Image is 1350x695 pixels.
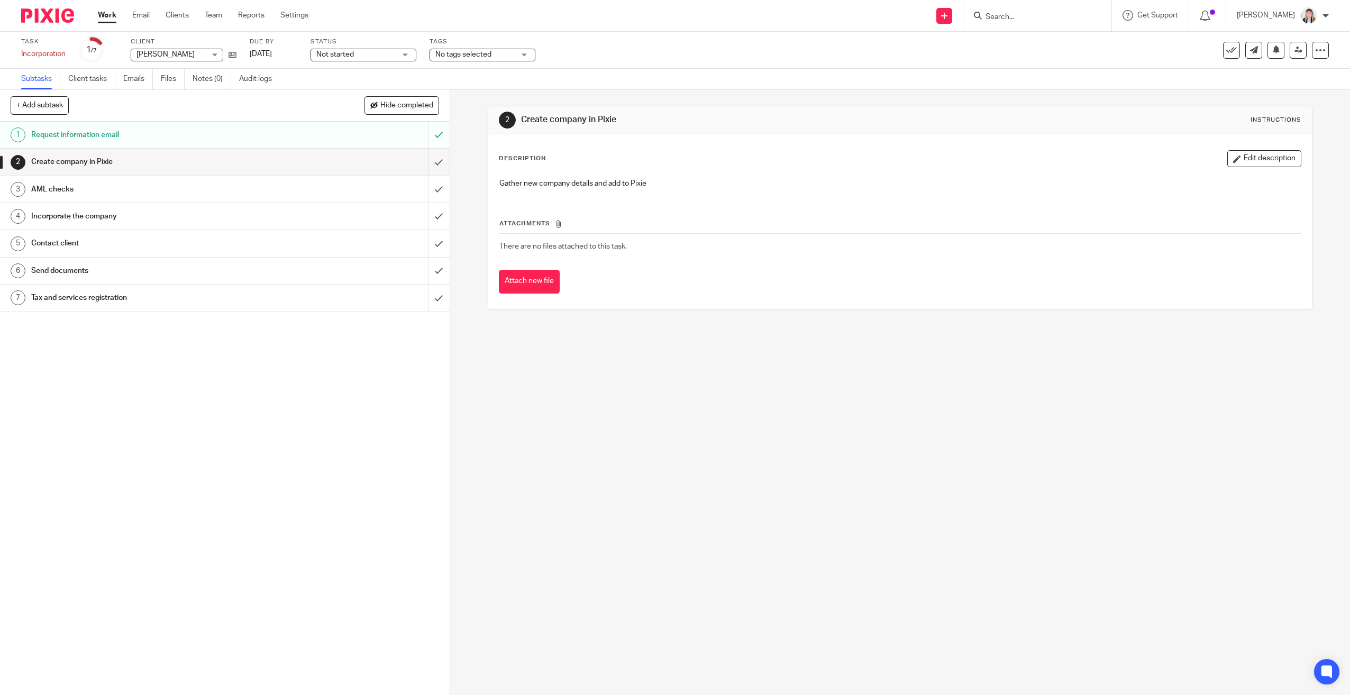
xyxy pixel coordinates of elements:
[239,69,280,89] a: Audit logs
[499,154,546,163] p: Description
[123,69,153,89] a: Emails
[316,51,354,58] span: Not started
[1137,12,1178,19] span: Get Support
[68,69,115,89] a: Client tasks
[499,178,1301,189] p: Gather new company details and add to Pixie
[1300,7,1317,24] img: Carlean%20Parker%20Pic.jpg
[11,182,25,197] div: 3
[499,270,560,294] button: Attach new file
[11,263,25,278] div: 6
[11,290,25,305] div: 7
[21,8,74,23] img: Pixie
[132,10,150,21] a: Email
[11,155,25,170] div: 2
[280,10,308,21] a: Settings
[31,127,289,143] h1: Request information email
[1227,150,1301,167] button: Edit description
[250,50,272,58] span: [DATE]
[435,51,491,58] span: No tags selected
[11,96,69,114] button: + Add subtask
[499,112,516,129] div: 2
[31,154,289,170] h1: Create company in Pixie
[98,10,116,21] a: Work
[984,13,1080,22] input: Search
[21,69,60,89] a: Subtasks
[11,127,25,142] div: 1
[31,181,289,197] h1: AML checks
[86,44,97,56] div: 1
[250,38,297,46] label: Due by
[11,209,25,224] div: 4
[521,114,923,125] h1: Create company in Pixie
[31,290,289,306] h1: Tax and services registration
[364,96,439,114] button: Hide completed
[131,38,236,46] label: Client
[499,243,627,250] span: There are no files attached to this task.
[499,221,550,226] span: Attachments
[430,38,535,46] label: Tags
[311,38,416,46] label: Status
[11,236,25,251] div: 5
[1237,10,1295,21] p: [PERSON_NAME]
[31,208,289,224] h1: Incorporate the company
[166,10,189,21] a: Clients
[21,38,66,46] label: Task
[193,69,231,89] a: Notes (0)
[136,51,195,58] span: [PERSON_NAME]
[1251,116,1301,124] div: Instructions
[91,48,97,53] small: /7
[161,69,185,89] a: Files
[205,10,222,21] a: Team
[31,235,289,251] h1: Contact client
[31,263,289,279] h1: Send documents
[238,10,264,21] a: Reports
[21,49,66,59] div: Incorporation
[380,102,433,110] span: Hide completed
